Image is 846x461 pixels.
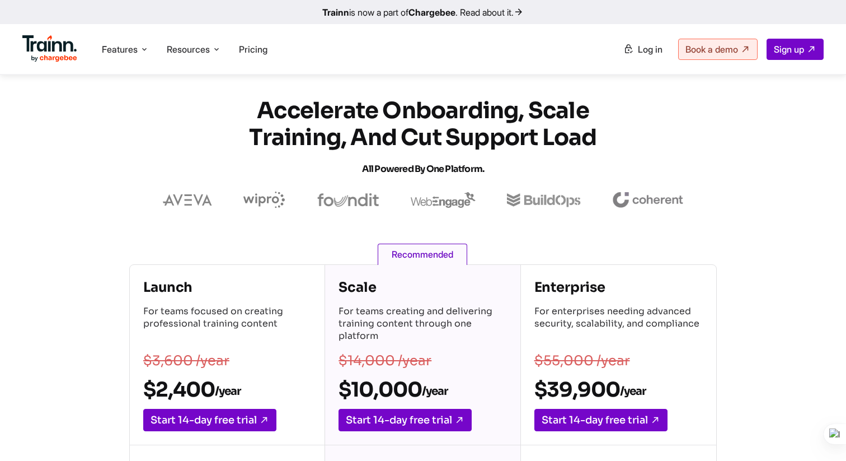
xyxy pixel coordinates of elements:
h4: Scale [339,278,506,296]
span: Book a demo [685,44,738,55]
h2: $10,000 [339,377,506,402]
a: Log in [617,39,669,59]
img: wipro logo [243,192,285,208]
sub: /year [422,384,448,398]
span: Sign up [774,44,804,55]
a: Start 14-day free trial [143,409,276,431]
h4: Enterprise [534,278,703,296]
p: For teams focused on creating professional training content [143,305,311,344]
h4: Launch [143,278,311,296]
sub: /year [215,384,241,398]
s: $3,600 /year [143,352,229,369]
img: coherent logo [612,192,683,208]
h2: $39,900 [534,377,703,402]
a: Start 14-day free trial [534,409,668,431]
img: webengage logo [411,192,476,208]
h1: Accelerate Onboarding, Scale Training, and Cut Support Load [222,97,624,183]
p: For enterprises needing advanced security, scalability, and compliance [534,305,703,344]
b: Chargebee [408,7,455,18]
img: aveva logo [163,194,212,206]
span: Resources [167,43,210,55]
span: Features [102,43,138,55]
a: Book a demo [678,39,758,60]
s: $14,000 /year [339,352,431,369]
span: All Powered by One Platform. [362,163,485,175]
b: Trainn [322,7,349,18]
s: $55,000 /year [534,352,630,369]
span: Recommended [378,244,467,265]
h2: $2,400 [143,377,311,402]
img: Trainn Logo [22,35,77,62]
img: foundit logo [317,193,379,207]
p: For teams creating and delivering training content through one platform [339,305,506,344]
img: buildops logo [507,193,580,207]
a: Pricing [239,44,267,55]
a: Start 14-day free trial [339,409,472,431]
a: Sign up [767,39,824,60]
sub: /year [620,384,646,398]
span: Log in [638,44,662,55]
